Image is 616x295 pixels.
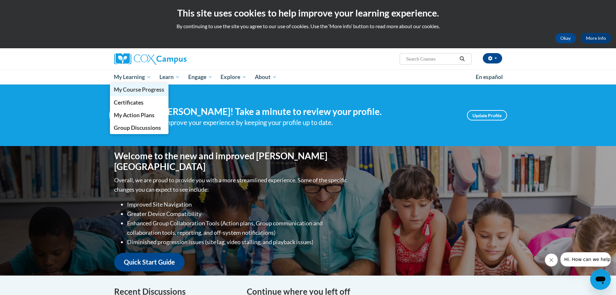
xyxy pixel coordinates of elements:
a: Group Discussions [110,121,169,134]
span: My Course Progress [114,86,164,93]
a: About [251,70,281,85]
span: About [255,73,277,81]
h4: Hi [PERSON_NAME]! Take a minute to review your profile. [148,106,457,117]
button: Account Settings [483,53,502,63]
a: Explore [216,70,251,85]
h1: Welcome to the new and improved [PERSON_NAME][GEOGRAPHIC_DATA] [114,151,349,172]
iframe: Button to launch messaging window [590,269,611,290]
button: Search [457,55,467,63]
iframe: Message from company [560,252,611,267]
a: En español [471,70,507,84]
span: Engage [188,73,212,81]
a: Update Profile [467,110,507,120]
a: Quick Start Guide [114,253,185,271]
li: Improved Site Navigation [127,200,349,209]
li: Enhanced Group Collaboration Tools (Action plans, Group communication and collaboration tools, re... [127,219,349,237]
input: Search Courses [405,55,457,63]
span: Group Discussions [114,124,161,131]
iframe: Close message [545,254,558,267]
li: Greater Device Compatibility [127,209,349,219]
span: Hi. How can we help? [4,5,52,10]
p: By continuing to use the site you agree to our use of cookies. Use the ‘More info’ button to read... [5,23,611,30]
div: Main menu [104,70,512,85]
span: My Learning [114,73,151,81]
h2: This site uses cookies to help improve your learning experience. [5,6,611,19]
span: Learn [159,73,180,81]
a: Learn [155,70,184,85]
button: Okay [555,33,576,43]
span: En español [476,74,503,80]
a: Certificates [110,96,169,109]
a: My Learning [110,70,156,85]
span: Explore [221,73,246,81]
a: My Action Plans [110,109,169,121]
a: My Course Progress [110,83,169,96]
img: Profile Image [109,101,138,130]
span: Certificates [114,99,144,106]
a: More Info [581,33,611,43]
div: Help improve your experience by keeping your profile up to date. [148,117,457,128]
span: My Action Plans [114,112,155,119]
p: Overall, we are proud to provide you with a more streamlined experience. Some of the specific cha... [114,176,349,194]
li: Diminished progression issues (site lag, video stalling, and playback issues) [127,237,349,247]
a: Cox Campus [114,53,237,65]
img: Cox Campus [114,53,187,65]
a: Engage [184,70,217,85]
